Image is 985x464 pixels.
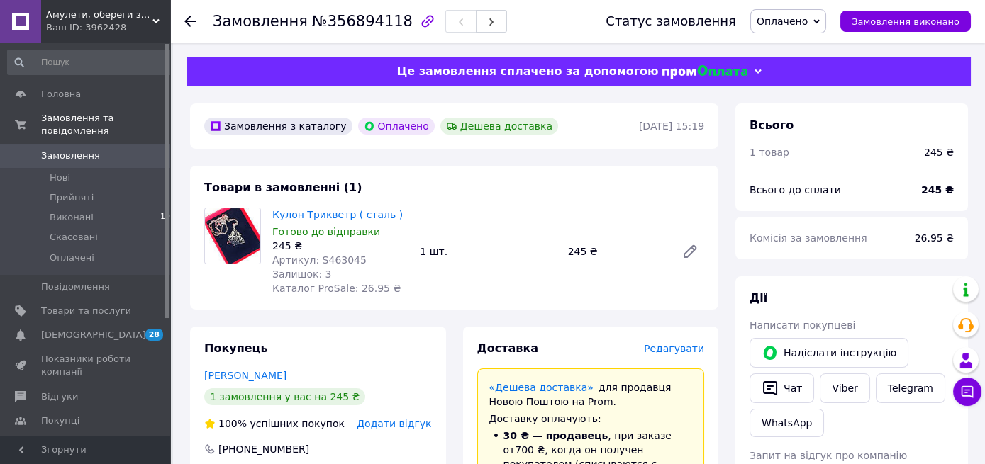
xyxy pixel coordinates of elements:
[852,16,959,27] span: Замовлення виконано
[953,378,981,406] button: Чат з покупцем
[750,147,789,158] span: 1 товар
[46,9,152,21] span: Амулети, обереги з каміння
[750,373,814,403] button: Чат
[676,237,704,266] a: Редагувати
[205,208,260,264] img: Кулон Трикветр ( сталь )
[213,13,308,30] span: Замовлення
[489,380,693,409] div: для продавця Новою Поштою на Prom.
[50,231,98,244] span: Скасовані
[562,242,670,261] div: 245 ₴
[41,281,110,293] span: Повідомлення
[204,388,365,405] div: 1 замовлення у вас на 245 ₴
[50,211,94,224] span: Виконані
[915,232,954,244] span: 26.95 ₴
[41,414,79,427] span: Покупці
[204,370,286,381] a: [PERSON_NAME]
[750,118,794,132] span: Всього
[272,254,367,266] span: Артикул: S463045
[750,232,867,244] span: Комісія за замовлення
[204,341,268,355] span: Покупець
[160,211,175,224] span: 193
[50,171,70,184] span: Нові
[41,112,170,137] span: Замовлення та повідомлення
[924,145,954,159] div: 245 ₴
[50,251,94,264] span: Оплачені
[414,242,562,261] div: 1 шт.
[477,341,539,355] span: Доставка
[876,373,945,403] a: Telegram
[750,291,767,305] span: Дії
[41,149,100,162] span: Замовлення
[312,13,413,30] span: №356894118
[204,181,362,194] span: Товари в замовленні (1)
[396,64,658,78] span: Це замовлення сплачено за допомогою
[750,184,841,196] span: Всього до сплати
[644,343,704,354] span: Редагувати
[440,118,558,135] div: Дешева доставка
[272,226,380,237] span: Готово до відправки
[757,16,808,27] span: Оплачено
[204,118,352,135] div: Замовлення з каталогу
[272,239,408,253] div: 245 ₴
[41,329,146,341] span: [DEMOGRAPHIC_DATA]
[272,268,332,280] span: Залишок: 3
[357,418,431,429] span: Додати відгук
[820,373,869,403] a: Viber
[750,319,855,331] span: Написати покупцеві
[662,65,747,79] img: evopay logo
[7,50,177,75] input: Пошук
[272,209,403,220] a: Кулон Трикветр ( сталь )
[489,382,594,393] a: «Дешева доставка»
[50,191,94,204] span: Прийняті
[489,412,693,426] div: Доставку оплачують:
[921,184,954,196] b: 245 ₴
[184,14,196,28] div: Повернутися назад
[750,450,907,461] span: Запит на відгук про компанію
[750,409,824,437] a: WhatsApp
[41,305,131,317] span: Товари та послуги
[639,120,704,132] time: [DATE] 15:19
[358,118,435,135] div: Оплачено
[750,338,908,368] button: Надіслати інструкцію
[503,430,608,441] span: 30 ₴ — продавець
[46,21,170,34] div: Ваш ID: 3962428
[41,390,78,403] span: Відгуки
[606,14,736,28] div: Статус замовлення
[217,442,311,456] div: [PHONE_NUMBER]
[204,417,345,431] div: успішних покупок
[218,418,247,429] span: 100%
[840,11,971,32] button: Замовлення виконано
[41,88,81,101] span: Головна
[272,283,401,294] span: Каталог ProSale: 26.95 ₴
[41,353,131,378] span: Показники роботи компанії
[145,329,163,341] span: 28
